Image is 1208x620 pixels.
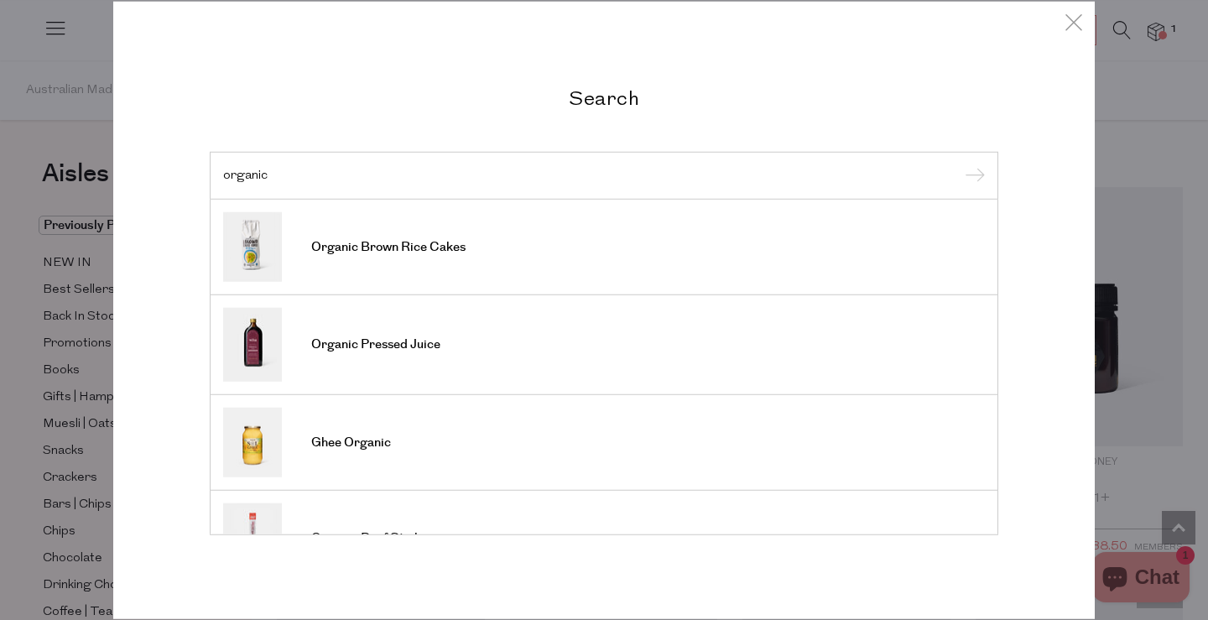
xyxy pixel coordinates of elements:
a: Organic Brown Rice Cakes [223,212,985,282]
img: Organic Pressed Juice [223,308,282,382]
h2: Search [210,85,998,109]
span: Organic Brown Rice Cakes [311,239,466,256]
a: Organic Beef Stick [223,503,985,573]
a: Ghee Organic [223,408,985,477]
img: Organic Beef Stick [223,503,282,573]
a: Organic Pressed Juice [223,308,985,382]
img: Ghee Organic [223,408,282,477]
span: Organic Pressed Juice [311,336,440,353]
img: Organic Brown Rice Cakes [223,212,282,282]
input: Search [223,169,985,181]
span: Organic Beef Stick [311,530,421,547]
span: Ghee Organic [311,435,391,451]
